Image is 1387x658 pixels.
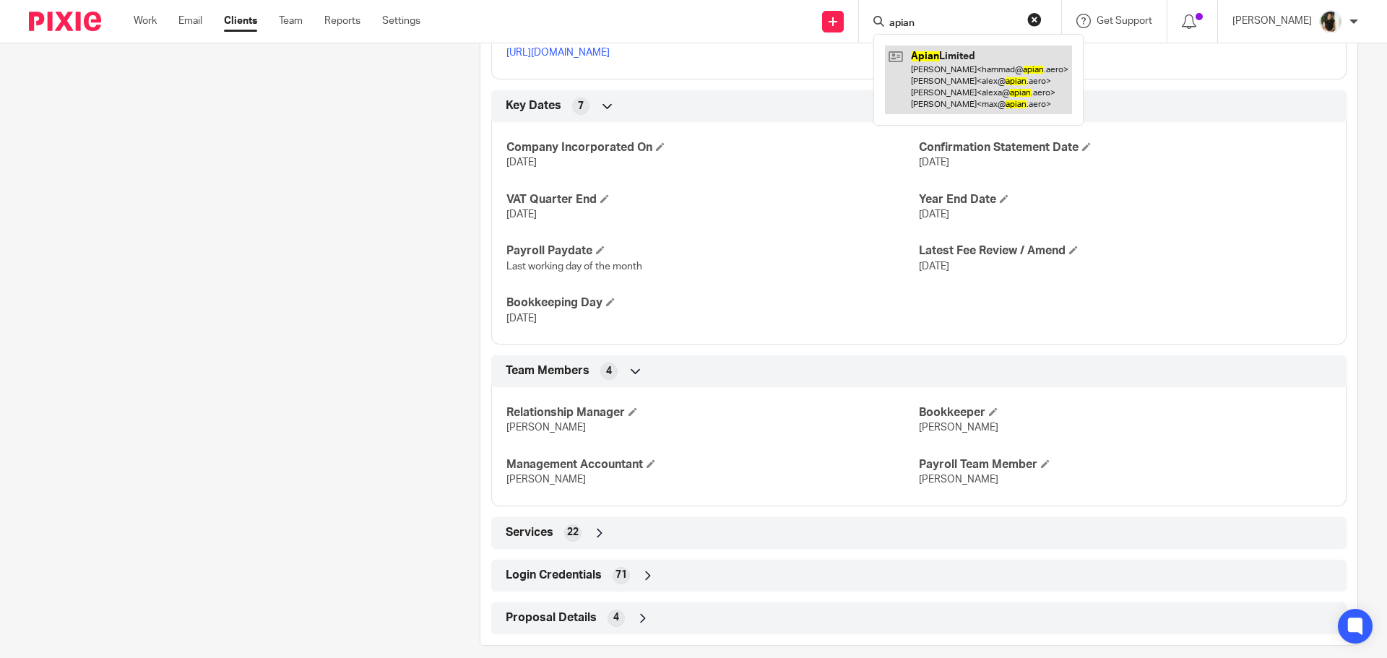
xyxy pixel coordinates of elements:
[506,98,561,113] span: Key Dates
[567,525,579,540] span: 22
[919,192,1331,207] h4: Year End Date
[506,457,919,472] h4: Management Accountant
[506,313,537,324] span: [DATE]
[134,14,157,28] a: Work
[919,243,1331,259] h4: Latest Fee Review / Amend
[178,14,202,28] a: Email
[613,610,619,625] span: 4
[578,99,584,113] span: 7
[1319,10,1342,33] img: Janice%20Tang.jpeg
[506,243,919,259] h4: Payroll Paydate
[1097,16,1152,26] span: Get Support
[919,157,949,168] span: [DATE]
[888,17,1018,30] input: Search
[919,475,998,485] span: [PERSON_NAME]
[1232,14,1312,28] p: [PERSON_NAME]
[606,364,612,378] span: 4
[506,48,610,58] a: [URL][DOMAIN_NAME]
[506,261,642,272] span: Last working day of the month
[506,157,537,168] span: [DATE]
[506,475,586,485] span: [PERSON_NAME]
[506,363,589,378] span: Team Members
[506,192,919,207] h4: VAT Quarter End
[919,140,1331,155] h4: Confirmation Statement Date
[919,405,1331,420] h4: Bookkeeper
[919,457,1331,472] h4: Payroll Team Member
[506,140,919,155] h4: Company Incorporated On
[506,423,586,433] span: [PERSON_NAME]
[506,525,553,540] span: Services
[382,14,420,28] a: Settings
[919,261,949,272] span: [DATE]
[615,568,627,582] span: 71
[919,423,998,433] span: [PERSON_NAME]
[324,14,360,28] a: Reports
[1027,12,1042,27] button: Clear
[224,14,257,28] a: Clients
[506,295,919,311] h4: Bookkeeping Day
[919,209,949,220] span: [DATE]
[279,14,303,28] a: Team
[506,568,602,583] span: Login Credentials
[506,405,919,420] h4: Relationship Manager
[506,610,597,625] span: Proposal Details
[506,209,537,220] span: [DATE]
[29,12,101,31] img: Pixie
